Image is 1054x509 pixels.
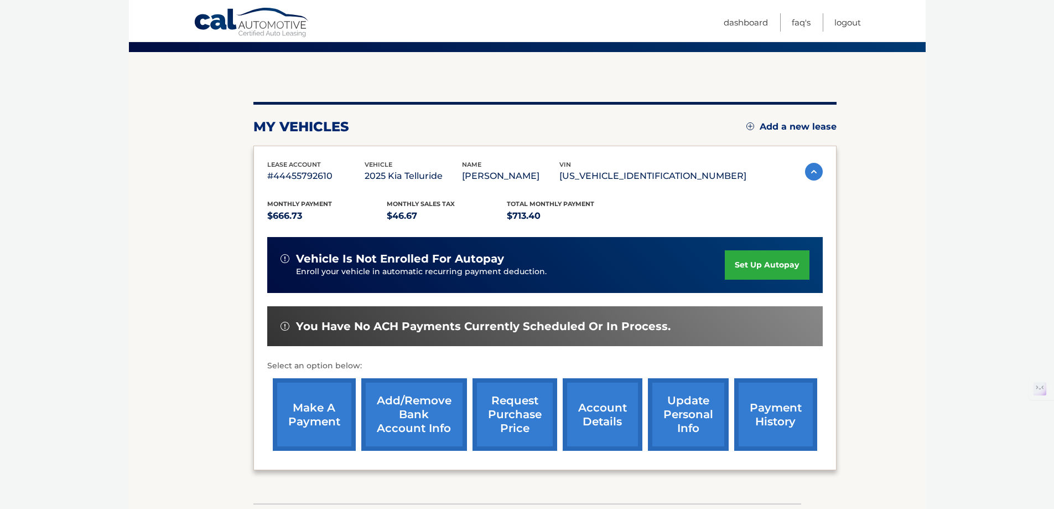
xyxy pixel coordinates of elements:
[281,322,289,331] img: alert-white.svg
[296,266,725,278] p: Enroll your vehicle in automatic recurring payment deduction.
[746,122,754,130] img: add.svg
[724,13,768,32] a: Dashboard
[267,200,332,208] span: Monthly Payment
[281,254,289,263] img: alert-white.svg
[267,168,365,184] p: #44455792610
[296,252,504,266] span: vehicle is not enrolled for autopay
[253,119,349,135] h2: my vehicles
[792,13,811,32] a: FAQ's
[473,378,557,451] a: request purchase price
[273,378,356,451] a: make a payment
[462,161,481,168] span: name
[834,13,861,32] a: Logout
[746,121,837,132] a: Add a new lease
[805,163,823,181] img: accordion-active.svg
[507,208,627,224] p: $713.40
[267,359,823,373] p: Select an option below:
[365,168,462,184] p: 2025 Kia Telluride
[296,320,671,333] span: You have no ACH payments currently scheduled or in process.
[563,378,642,451] a: account details
[734,378,817,451] a: payment history
[361,378,467,451] a: Add/Remove bank account info
[267,161,321,168] span: lease account
[725,250,809,280] a: set up autopay
[267,208,387,224] p: $666.73
[462,168,559,184] p: [PERSON_NAME]
[648,378,729,451] a: update personal info
[559,168,746,184] p: [US_VEHICLE_IDENTIFICATION_NUMBER]
[507,200,594,208] span: Total Monthly Payment
[387,200,455,208] span: Monthly sales Tax
[387,208,507,224] p: $46.67
[194,7,310,39] a: Cal Automotive
[365,161,392,168] span: vehicle
[559,161,571,168] span: vin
